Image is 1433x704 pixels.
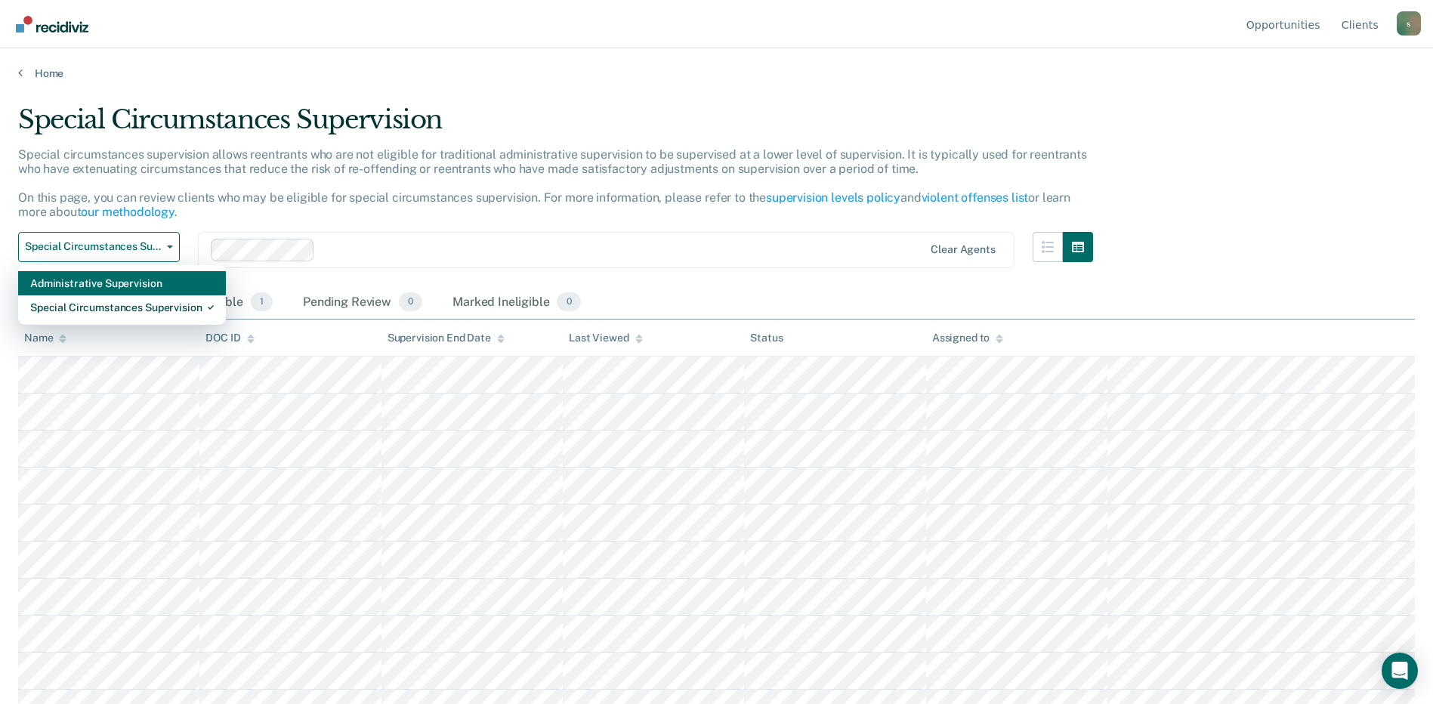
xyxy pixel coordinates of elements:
[18,265,226,326] div: Dropdown Menu
[557,292,580,312] span: 0
[569,332,642,344] div: Last Viewed
[25,240,161,253] span: Special Circumstances Supervision
[766,190,900,205] a: supervision levels policy
[18,104,1093,147] div: Special Circumstances Supervision
[30,295,214,320] div: Special Circumstances Supervision
[1397,11,1421,36] div: s
[932,332,1003,344] div: Assigned to
[24,332,66,344] div: Name
[18,232,180,262] button: Special Circumstances Supervision
[16,16,88,32] img: Recidiviz
[251,292,273,312] span: 1
[1382,653,1418,689] div: Open Intercom Messenger
[30,271,214,295] div: Administrative Supervision
[300,286,425,320] div: Pending Review0
[750,332,783,344] div: Status
[1397,11,1421,36] button: Profile dropdown button
[18,147,1087,220] p: Special circumstances supervision allows reentrants who are not eligible for traditional administ...
[81,205,174,219] a: our methodology
[449,286,584,320] div: Marked Ineligible0
[922,190,1029,205] a: violent offenses list
[399,292,422,312] span: 0
[205,332,254,344] div: DOC ID
[388,332,505,344] div: Supervision End Date
[931,243,995,256] div: Clear agents
[18,66,1415,80] a: Home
